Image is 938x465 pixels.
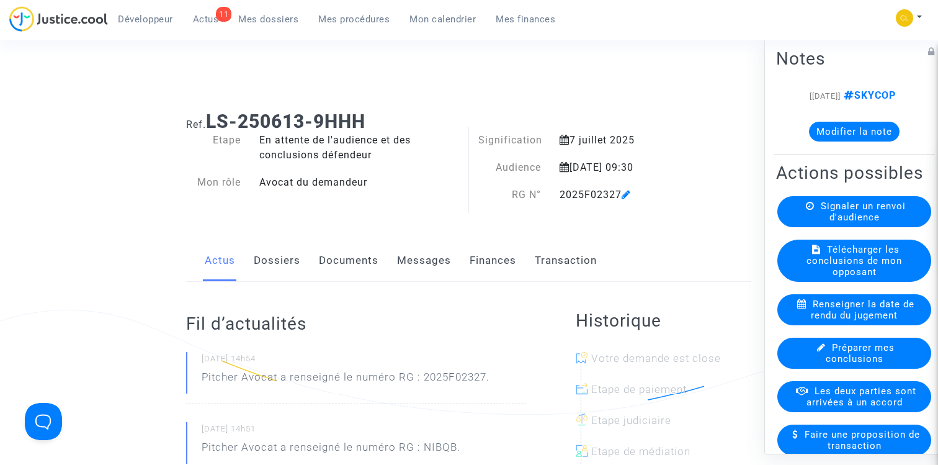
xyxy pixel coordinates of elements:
span: Mes procédures [318,14,390,25]
a: Messages [397,240,451,281]
a: Développeur [108,10,183,29]
a: Dossiers [254,240,300,281]
img: jc-logo.svg [9,6,108,32]
span: Préparer mes conclusions [826,341,895,364]
a: Transaction [535,240,597,281]
div: 11 [216,7,231,22]
div: Signification [469,133,550,148]
span: Développeur [118,14,173,25]
button: Modifier la note [809,121,900,141]
div: RG N° [469,187,550,202]
iframe: Help Scout Beacon - Open [25,403,62,440]
span: Les deux parties sont arrivées à un accord [806,385,916,407]
span: Renseigner la date de rendu du jugement [811,298,914,320]
small: [DATE] 14h51 [202,423,525,440]
span: [[DATE]] [810,91,841,100]
img: f0b917ab549025eb3af43f3c4438ad5d [896,9,913,27]
div: 2025F02327 [550,187,712,202]
span: Actus [193,14,219,25]
h2: Actions possibles [776,161,932,183]
a: Mon calendrier [400,10,486,29]
span: Télécharger les conclusions de mon opposant [806,243,902,277]
div: Mon rôle [177,175,250,190]
a: Mes procédures [308,10,400,29]
span: SKYCOP [841,89,896,101]
div: Etape [177,133,250,163]
span: Signaler un renvoi d'audience [821,200,906,222]
small: [DATE] 14h54 [202,353,525,369]
span: Mes dossiers [238,14,298,25]
a: Documents [319,240,378,281]
h2: Notes [776,47,932,69]
a: Finances [470,240,516,281]
a: Mes dossiers [228,10,308,29]
span: Votre demande est close [591,352,721,364]
a: 11Actus [183,10,229,29]
span: Ref. [186,119,206,130]
div: [DATE] 09:30 [550,160,712,175]
p: Pitcher Avocat a renseigné le numéro RG : NIBQB. [202,440,460,461]
div: 7 juillet 2025 [550,133,712,148]
a: Mes finances [486,10,565,29]
p: Pitcher Avocat a renseigné le numéro RG : 2025F02327. [202,369,489,391]
h2: Fil d’actualités [186,313,525,335]
span: Mes finances [496,14,555,25]
b: LS-250613-9HHH [206,111,365,132]
div: Avocat du demandeur [250,175,469,190]
div: Audience [469,160,550,175]
span: Mon calendrier [409,14,476,25]
span: Faire une proposition de transaction [805,428,920,451]
h2: Historique [576,310,752,332]
a: Actus [205,240,235,281]
div: En attente de l'audience et des conclusions défendeur [250,133,469,163]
